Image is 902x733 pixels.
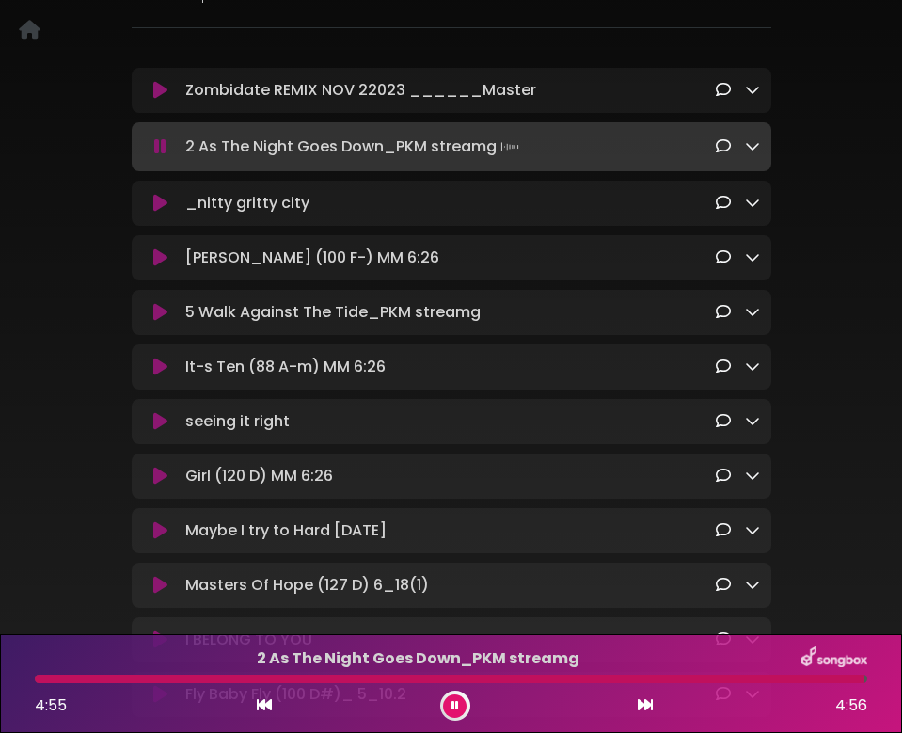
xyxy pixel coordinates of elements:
[801,646,867,671] img: songbox-logo-white.png
[185,192,715,215] p: _nitty gritty city
[835,694,867,717] span: 4:56
[185,629,715,651] p: I BELONG TO YOU
[185,301,715,324] p: 5 Walk Against The Tide_PKM streamg
[497,134,523,160] img: waveform4.gif
[185,410,715,433] p: seeing it right
[185,247,715,269] p: [PERSON_NAME] (100 F-) MM 6:26
[185,574,715,597] p: Masters Of Hope (127 D) 6_18(1)
[185,134,715,160] p: 2 As The Night Goes Down_PKM streamg
[35,694,67,716] span: 4:55
[35,647,801,670] p: 2 As The Night Goes Down_PKM streamg
[185,79,715,102] p: Zombidate REMIX NOV 22023 ______Master
[185,465,715,487] p: Girl (120 D) MM 6:26
[185,519,715,542] p: Maybe I try to Hard [DATE]
[185,356,715,378] p: It-s Ten (88 A-m) MM 6:26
